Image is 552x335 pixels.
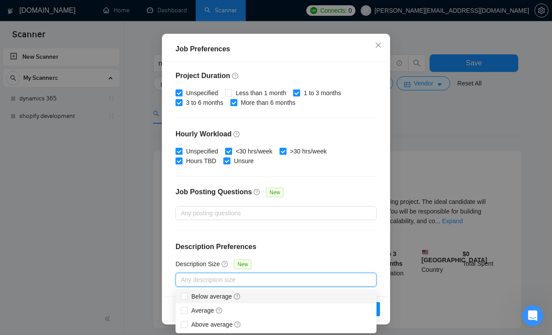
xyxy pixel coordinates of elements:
[233,131,240,138] span: question-circle
[102,175,168,232] div: thumbs up
[154,4,170,19] div: Close
[176,259,220,269] h5: Description Size
[183,146,222,156] span: Unspecified
[254,189,261,196] span: question-circle
[234,293,241,300] span: question-circle
[237,98,299,107] span: More than 6 months
[7,175,168,239] div: kristina@redefinesolutions.com says…
[234,260,251,269] span: New
[6,4,22,20] button: go back
[232,88,290,98] span: Less than 1 month
[43,4,60,11] h1: Dima
[176,44,376,54] div: Job Preferences
[176,242,376,252] h4: Description Preferences
[109,185,161,227] div: thumbs up
[183,88,222,98] span: Unspecified
[137,4,154,20] button: Home
[28,268,35,275] button: Gif picker
[30,36,157,43] span: Request related to a Business Manager
[375,42,382,49] span: close
[56,268,63,275] button: Start recording
[11,30,165,48] a: Request related to a Business Manager
[191,307,223,314] span: Average
[366,34,390,57] button: Close
[176,129,376,139] h4: Hourly Workload
[232,72,239,79] span: question-circle
[230,156,257,166] span: Unsure
[7,22,144,167] div: Updated, please try to generate a proposal on your end:
[43,11,82,20] p: Active 5h ago
[42,268,49,275] button: Upload attachment
[222,260,229,267] span: question-circle
[7,249,168,264] textarea: Message…
[183,98,227,107] span: 3 to 6 months
[232,146,276,156] span: <30 hrs/week
[191,321,241,328] span: Above average
[7,22,168,175] div: Dima says…
[14,268,21,275] button: Emoji picker
[234,321,241,328] span: question-circle
[191,293,241,300] span: Below average
[151,264,165,278] button: Send a message…
[266,188,283,197] span: New
[216,307,223,314] span: question-circle
[287,146,330,156] span: >30 hrs/week
[176,71,376,81] h4: Project Duration
[300,88,344,98] span: 1 to 3 months
[183,156,220,166] span: Hours TBD
[25,5,39,19] img: Profile image for Dima
[176,187,252,197] h4: Job Posting Questions
[522,305,543,326] iframe: Intercom live chat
